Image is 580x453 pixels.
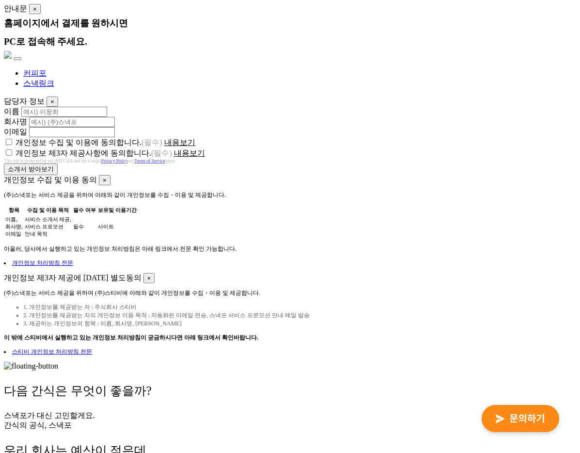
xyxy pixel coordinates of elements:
[24,215,72,238] td: 서비스 소개서 제공, 서비스 프로모션 안내 목적
[23,79,54,87] a: 스낵링크
[4,117,27,126] label: 회사명
[16,149,172,157] label: 개인정보 제3자 제공사항에 동의합니다.
[5,206,23,214] th: 항목
[23,320,576,328] li: 3. 제공하는 개인정보의 항목 : 이름, 회사명, [PERSON_NAME]
[4,289,576,297] p: (주)스낵포는 서비스 제공을 위하여 (주)스티비에 아래와 같이 개인정보를 수집・이용 및 제공합니다.
[164,138,195,146] span: 내용보기
[23,311,576,320] li: 2. 개인정보를 제공받는 자의 개인정보 이용 목적 : 자동화된 이메일 전송, 스낵포 서비스 프로모션 안내 메일 발송
[4,51,12,59] img: background-main-color.svg
[3,307,64,332] a: 홈
[73,206,96,214] th: 필수 여부
[134,159,165,163] a: Terms of Service
[33,5,37,13] span: ×
[125,307,186,332] a: 설정
[150,322,161,330] span: 설정
[174,149,205,157] span: 내용보기
[4,245,576,253] p: 아울러, 당사에서 실행하고 있는 개인정보 처리방침은 아래 링크에서 전문 확인 가능합니다.
[4,97,45,105] span: 담당자 정보
[147,275,151,282] span: ×
[4,176,97,184] span: 개인정보 수집 및 이용 동의
[31,322,36,330] span: 홈
[151,149,172,157] span: (필수)
[24,206,72,214] th: 수집 및 이용 목적
[103,177,107,184] span: ×
[141,138,162,146] span: (필수)
[64,307,125,332] a: 대화
[14,57,21,60] button: Toggle navigation
[73,215,96,238] td: 필수
[97,215,137,238] td: 사이트
[5,215,23,238] td: 이름, 회사명, 이메일
[21,107,107,117] input: 예시) 이웅희
[4,159,576,163] div: This site is protected by reCAPTCHA and the Google and apply.
[29,117,115,127] input: 예시) (주)스낵포
[12,348,92,355] a: 스티비 개인정보 처리방침 전문
[97,206,137,214] th: 보유및 이용기간
[4,411,576,430] p: 스낵포가 대신 고민할게요. 간식의 공식, 스낵포
[4,334,576,342] p: 이 밖에 스티비에서 실행하고 있는 개인정보 처리방침이 궁금하시다면 아래 링크에서 확인바랍니다.
[101,159,128,163] a: Privacy Policy
[23,303,576,311] li: 1. 개인정보를 제공받는 자 : 주식회사 스티비
[4,163,58,175] button: 소개서 받아보기
[4,191,576,199] p: (주)스낵포는 서비스 제공을 위하여 아래와 같이 개인정보를 수집・이용 및 제공합니다.
[4,383,576,399] p: 다음 간식은 무엇이 좋을까?
[4,274,141,282] span: 개인정보 제3자 제공에 [DATE] 별도동의
[4,128,27,136] label: 이메일
[4,107,19,115] label: 이름
[89,323,100,330] span: 대화
[50,98,54,105] span: ×
[4,4,27,13] span: 안내문
[16,138,162,146] label: 개인정보 수집 및 이용에 동의합니다.
[4,362,58,371] img: floating-button
[4,14,576,51] div: 홈페이지에서 결제를 원하시면 PC로 접속해 주세요.
[23,69,47,77] a: 커피포
[12,259,73,266] a: 개인정보 처리방침 전문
